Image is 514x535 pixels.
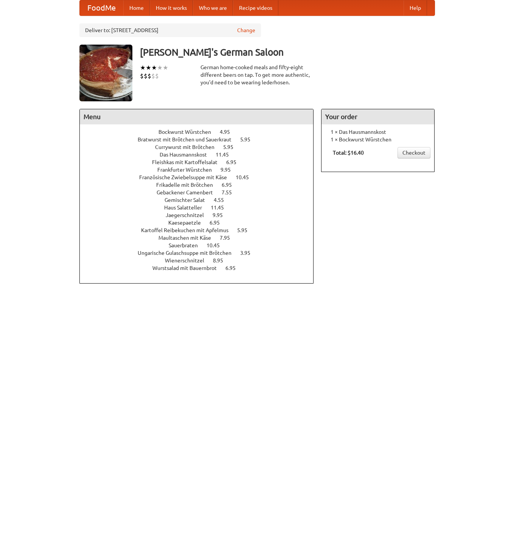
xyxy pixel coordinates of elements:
span: Französische Zwiebelsuppe mit Käse [139,174,234,180]
li: 1 × Das Hausmannskost [325,128,430,136]
a: Gemischter Salat 4.55 [165,197,238,203]
span: 4.95 [220,129,238,135]
h4: Your order [321,109,434,124]
a: Fleishkas mit Kartoffelsalat 6.95 [152,159,250,165]
a: Currywurst mit Brötchen 5.95 [155,144,247,150]
span: 3.95 [240,250,258,256]
h4: Menu [80,109,314,124]
a: Kartoffel Reibekuchen mit Apfelmus 5.95 [141,227,261,233]
a: Jaegerschnitzel 9.95 [166,212,237,218]
span: Frikadelle mit Brötchen [156,182,221,188]
span: Fleishkas mit Kartoffelsalat [152,159,225,165]
span: Wienerschnitzel [165,257,212,264]
span: 9.95 [221,167,238,173]
span: Kartoffel Reibekuchen mit Apfelmus [141,227,236,233]
b: Total: $16.40 [333,150,364,156]
a: Change [237,26,255,34]
span: Currywurst mit Brötchen [155,144,222,150]
a: Frikadelle mit Brötchen 6.95 [156,182,246,188]
span: 5.95 [223,144,241,150]
li: $ [155,72,159,80]
span: 7.95 [220,235,238,241]
li: ★ [146,64,151,72]
span: Das Hausmannskost [160,152,214,158]
a: Who we are [193,0,233,16]
div: German home-cooked meals and fifty-eight different beers on tap. To get more authentic, you'd nee... [200,64,314,86]
span: Bratwurst mit Brötchen und Sauerkraut [138,136,239,143]
span: 8.95 [213,257,231,264]
div: Deliver to: [STREET_ADDRESS] [79,23,261,37]
span: 4.55 [214,197,231,203]
a: FoodMe [80,0,123,16]
a: Wienerschnitzel 8.95 [165,257,237,264]
span: 9.95 [213,212,230,218]
span: 5.95 [237,227,255,233]
span: 11.45 [211,205,231,211]
li: $ [140,72,144,80]
span: 6.95 [225,265,243,271]
span: Kaesepaetzle [168,220,208,226]
a: Kaesepaetzle 6.95 [168,220,234,226]
a: Französische Zwiebelsuppe mit Käse 10.45 [139,174,263,180]
span: 6.95 [222,182,239,188]
a: Sauerbraten 10.45 [169,242,234,248]
a: Das Hausmannskost 11.45 [160,152,243,158]
span: Maultaschen mit Käse [158,235,219,241]
span: 6.95 [226,159,244,165]
span: Sauerbraten [169,242,205,248]
li: 1 × Bockwurst Würstchen [325,136,430,143]
span: Gemischter Salat [165,197,213,203]
a: Wurstsalad mit Bauernbrot 6.95 [152,265,250,271]
a: Gebackener Camenbert 7.55 [157,189,246,195]
span: 7.55 [222,189,239,195]
a: Frankfurter Würstchen 9.95 [157,167,245,173]
li: $ [151,72,155,80]
a: How it works [150,0,193,16]
span: Ungarische Gulaschsuppe mit Brötchen [138,250,239,256]
span: Bockwurst Würstchen [158,129,219,135]
span: 10.45 [207,242,227,248]
a: Ungarische Gulaschsuppe mit Brötchen 3.95 [138,250,264,256]
span: Haus Salatteller [164,205,210,211]
span: Wurstsalad mit Bauernbrot [152,265,224,271]
a: Haus Salatteller 11.45 [164,205,238,211]
a: Help [404,0,427,16]
h3: [PERSON_NAME]'s German Saloon [140,45,435,60]
span: 10.45 [236,174,256,180]
span: Frankfurter Würstchen [157,167,219,173]
a: Home [123,0,150,16]
a: Bockwurst Würstchen 4.95 [158,129,244,135]
a: Maultaschen mit Käse 7.95 [158,235,244,241]
li: ★ [140,64,146,72]
span: 11.45 [216,152,236,158]
a: Checkout [398,147,430,158]
a: Recipe videos [233,0,278,16]
span: 6.95 [210,220,227,226]
li: ★ [157,64,163,72]
a: Bratwurst mit Brötchen und Sauerkraut 5.95 [138,136,264,143]
span: 5.95 [240,136,258,143]
li: $ [144,72,148,80]
span: Jaegerschnitzel [166,212,211,218]
li: ★ [163,64,168,72]
img: angular.jpg [79,45,132,101]
li: $ [148,72,151,80]
span: Gebackener Camenbert [157,189,221,195]
li: ★ [151,64,157,72]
